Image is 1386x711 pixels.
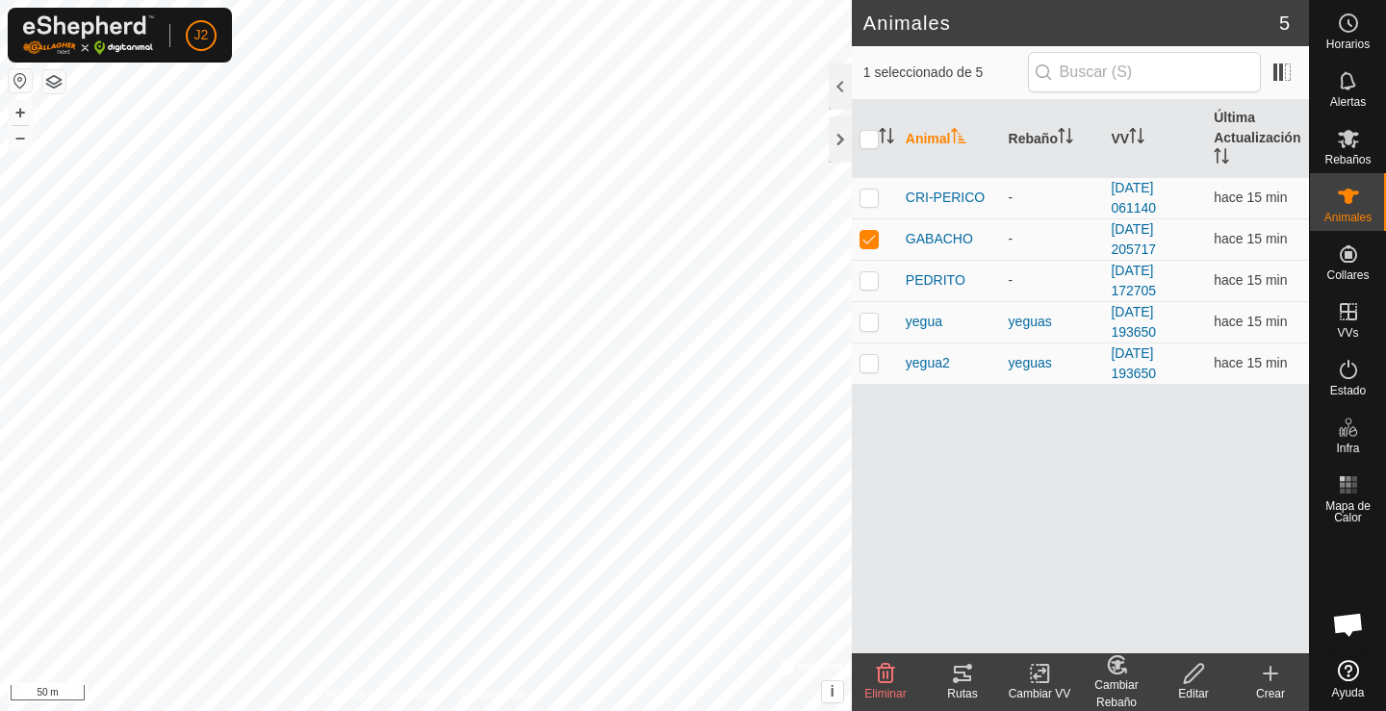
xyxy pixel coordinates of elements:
span: GABACHO [906,229,973,249]
button: Restablecer Mapa [9,69,32,92]
span: Rebaños [1324,154,1371,165]
div: Cambiar VV [1001,685,1078,702]
a: [DATE] 193650 [1111,345,1156,381]
a: [DATE] 193650 [1111,304,1156,340]
img: Logo Gallagher [23,15,154,55]
th: Última Actualización [1206,100,1309,178]
a: Ayuda [1310,652,1386,706]
span: Eliminar [864,687,906,700]
th: Animal [898,100,1001,178]
div: Crear [1232,685,1309,702]
div: yeguas [1009,353,1096,373]
th: VV [1103,100,1206,178]
div: - [1009,229,1096,249]
span: 1 seleccionado de 5 [863,63,1028,83]
span: yegua2 [906,353,950,373]
input: Buscar (S) [1028,52,1261,92]
div: yeguas [1009,312,1096,332]
span: Animales [1324,212,1372,223]
div: Editar [1155,685,1232,702]
span: Collares [1326,269,1369,281]
span: CRI-PERICO [906,188,985,208]
span: Mapa de Calor [1315,500,1381,523]
div: - [1009,188,1096,208]
span: 6 oct 2025, 7:33 [1214,272,1287,288]
span: Infra [1336,443,1359,454]
span: 6 oct 2025, 7:33 [1214,190,1287,205]
button: – [9,126,32,149]
a: [DATE] 205717 [1111,221,1156,257]
span: Estado [1330,385,1366,396]
span: VVs [1337,327,1358,339]
div: Rutas [924,685,1001,702]
span: 6 oct 2025, 7:32 [1214,231,1287,246]
span: Horarios [1326,38,1370,50]
a: Contáctenos [460,686,525,703]
span: J2 [194,25,209,45]
span: PEDRITO [906,270,965,291]
span: i [831,683,834,699]
span: 5 [1279,9,1290,38]
a: Política de Privacidad [326,686,437,703]
span: yegua [906,312,942,332]
button: i [822,681,843,702]
p-sorticon: Activar para ordenar [1129,131,1144,146]
span: Ayuda [1332,687,1365,698]
div: Chat abierto [1320,596,1377,653]
h2: Animales [863,12,1279,35]
a: [DATE] 061140 [1111,180,1156,216]
button: + [9,101,32,124]
div: Cambiar Rebaño [1078,676,1155,711]
button: Capas del Mapa [42,70,65,93]
a: [DATE] 172705 [1111,263,1156,298]
p-sorticon: Activar para ordenar [879,131,894,146]
p-sorticon: Activar para ordenar [1058,131,1073,146]
span: 6 oct 2025, 7:33 [1214,314,1287,329]
div: - [1009,270,1096,291]
p-sorticon: Activar para ordenar [1214,151,1229,166]
th: Rebaño [1001,100,1104,178]
p-sorticon: Activar para ordenar [951,131,966,146]
span: 6 oct 2025, 7:33 [1214,355,1287,370]
span: Alertas [1330,96,1366,108]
